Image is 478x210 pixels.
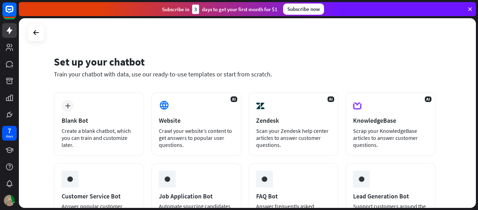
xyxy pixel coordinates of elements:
div: Subscribe in days to get your first month for $1 [162,5,277,14]
div: Subscribe now [283,4,324,15]
div: 7 [8,128,11,134]
div: days [6,134,13,139]
div: 3 [192,5,199,14]
a: 7 days [2,126,17,141]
